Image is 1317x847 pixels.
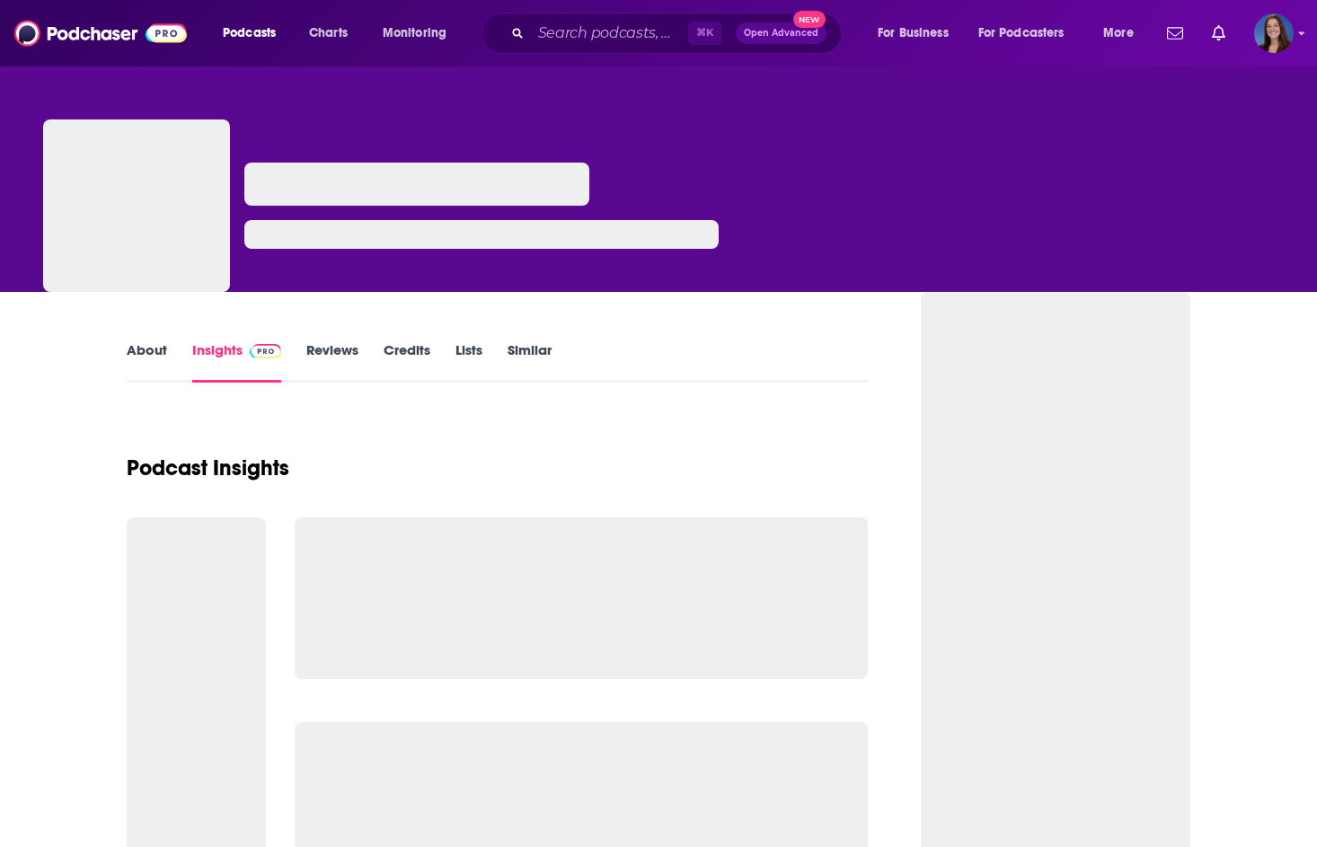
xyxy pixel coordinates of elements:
h1: Podcast Insights [127,454,289,481]
a: Lists [455,341,482,383]
span: Monitoring [383,21,446,46]
a: Reviews [306,341,358,383]
span: For Podcasters [978,21,1065,46]
span: New [793,11,826,28]
button: open menu [865,19,971,48]
a: Show notifications dropdown [1160,18,1190,49]
input: Search podcasts, credits, & more... [531,19,688,48]
img: Podchaser - Follow, Share and Rate Podcasts [14,16,187,50]
a: Show notifications dropdown [1205,18,1233,49]
button: Show profile menu [1254,13,1294,53]
a: Credits [384,341,430,383]
img: User Profile [1254,13,1294,53]
a: About [127,341,167,383]
span: Logged in as emmadonovan [1254,13,1294,53]
span: Open Advanced [744,29,818,38]
a: Similar [508,341,552,383]
a: Charts [297,19,358,48]
div: Search podcasts, credits, & more... [499,13,859,54]
button: open menu [1091,19,1156,48]
button: open menu [370,19,470,48]
button: open menu [210,19,299,48]
button: open menu [967,19,1091,48]
a: InsightsPodchaser Pro [192,341,281,383]
span: ⌘ K [688,22,721,45]
img: Podchaser Pro [250,344,281,358]
span: Podcasts [223,21,276,46]
span: For Business [878,21,949,46]
button: Open AdvancedNew [736,22,826,44]
span: Charts [309,21,348,46]
span: More [1103,21,1134,46]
